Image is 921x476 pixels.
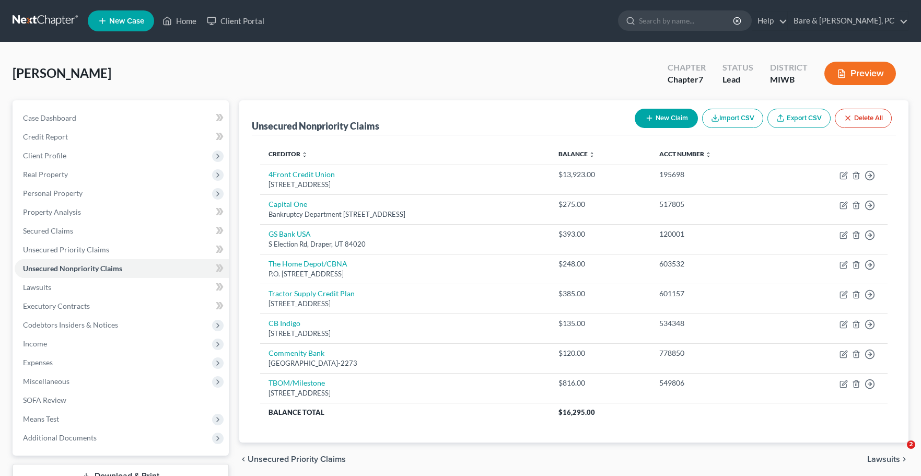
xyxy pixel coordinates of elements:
div: Lead [722,74,753,86]
div: P.O. [STREET_ADDRESS] [269,269,542,279]
a: Capital One [269,200,307,208]
div: MIWB [770,74,808,86]
i: unfold_more [589,152,595,158]
a: Unsecured Priority Claims [15,240,229,259]
div: [STREET_ADDRESS] [269,180,542,190]
div: 534348 [659,318,773,329]
span: Codebtors Insiders & Notices [23,320,118,329]
iframe: Intercom live chat [885,440,911,466]
span: SOFA Review [23,396,66,404]
div: 195698 [659,169,773,180]
a: Tractor Supply Credit Plan [269,289,355,298]
div: Bankruptcy Department [STREET_ADDRESS] [269,210,542,219]
a: Executory Contracts [15,297,229,316]
div: $816.00 [558,378,643,388]
a: Export CSV [767,109,831,128]
div: $385.00 [558,288,643,299]
span: Income [23,339,47,348]
div: S Election Rd, Draper, UT 84020 [269,239,542,249]
a: CB Indigo [269,319,300,328]
a: The Home Depot/CBNA [269,259,347,268]
th: Balance Total [260,403,550,422]
a: Balance unfold_more [558,150,595,158]
span: $16,295.00 [558,408,595,416]
div: $13,923.00 [558,169,643,180]
button: Delete All [835,109,892,128]
div: Chapter [668,62,706,74]
button: New Claim [635,109,698,128]
div: $120.00 [558,348,643,358]
span: Additional Documents [23,433,97,442]
span: Property Analysis [23,207,81,216]
i: unfold_more [705,152,712,158]
a: TBOM/Milestone [269,378,325,387]
div: [STREET_ADDRESS] [269,299,542,309]
span: Client Profile [23,151,66,160]
a: Client Portal [202,11,270,30]
div: 601157 [659,288,773,299]
a: Bare & [PERSON_NAME], PC [788,11,908,30]
a: GS Bank USA [269,229,311,238]
a: Property Analysis [15,203,229,222]
div: [STREET_ADDRESS] [269,388,542,398]
button: Lawsuits chevron_right [867,455,908,463]
div: $248.00 [558,259,643,269]
span: Means Test [23,414,59,423]
span: Personal Property [23,189,83,198]
a: Credit Report [15,127,229,146]
span: Lawsuits [867,455,900,463]
a: Case Dashboard [15,109,229,127]
div: 778850 [659,348,773,358]
a: Commenity Bank [269,349,324,357]
div: $393.00 [558,229,643,239]
i: chevron_left [239,455,248,463]
div: [GEOGRAPHIC_DATA]-2273 [269,358,542,368]
a: Unsecured Nonpriority Claims [15,259,229,278]
span: Lawsuits [23,283,51,292]
span: Secured Claims [23,226,73,235]
div: 120001 [659,229,773,239]
i: unfold_more [301,152,308,158]
button: Preview [824,62,896,85]
a: 4Front Credit Union [269,170,335,179]
span: Case Dashboard [23,113,76,122]
a: Secured Claims [15,222,229,240]
span: [PERSON_NAME] [13,65,111,80]
span: Real Property [23,170,68,179]
span: 7 [698,74,703,84]
span: New Case [109,17,144,25]
span: Executory Contracts [23,301,90,310]
a: Acct Number unfold_more [659,150,712,158]
span: Unsecured Priority Claims [23,245,109,254]
div: 603532 [659,259,773,269]
span: 2 [907,440,915,449]
span: Unsecured Nonpriority Claims [23,264,122,273]
div: Chapter [668,74,706,86]
button: Import CSV [702,109,763,128]
div: Unsecured Nonpriority Claims [252,120,379,132]
div: 517805 [659,199,773,210]
a: Creditor unfold_more [269,150,308,158]
a: Help [752,11,787,30]
a: SOFA Review [15,391,229,410]
span: Expenses [23,358,53,367]
div: 549806 [659,378,773,388]
span: Credit Report [23,132,68,141]
div: [STREET_ADDRESS] [269,329,542,339]
input: Search by name... [639,11,735,30]
div: District [770,62,808,74]
div: Status [722,62,753,74]
a: Home [157,11,202,30]
span: Miscellaneous [23,377,69,386]
span: Unsecured Priority Claims [248,455,346,463]
a: Lawsuits [15,278,229,297]
div: $135.00 [558,318,643,329]
button: chevron_left Unsecured Priority Claims [239,455,346,463]
div: $275.00 [558,199,643,210]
